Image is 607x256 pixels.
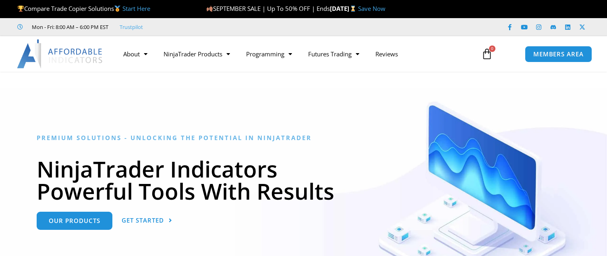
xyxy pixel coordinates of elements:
img: 🍂 [207,6,213,12]
nav: Menu [115,45,473,63]
a: Reviews [367,45,406,63]
h6: Premium Solutions - Unlocking the Potential in NinjaTrader [37,134,570,142]
a: Futures Trading [300,45,367,63]
span: Compare Trade Copier Solutions [17,4,150,12]
img: 🏆 [18,6,24,12]
a: MEMBERS AREA [525,46,592,62]
a: Programming [238,45,300,63]
a: Our Products [37,212,112,230]
img: ⌛ [350,6,356,12]
img: 🥇 [114,6,120,12]
a: 0 [469,42,505,66]
span: 0 [489,45,495,52]
a: Start Here [122,4,150,12]
a: About [115,45,155,63]
a: Save Now [358,4,385,12]
span: Mon - Fri: 8:00 AM – 6:00 PM EST [30,22,108,32]
h1: NinjaTrader Indicators Powerful Tools With Results [37,158,570,202]
span: Our Products [49,218,100,224]
img: LogoAI | Affordable Indicators – NinjaTrader [17,39,104,68]
strong: [DATE] [330,4,358,12]
a: Get Started [122,212,172,230]
span: Get Started [122,217,164,223]
a: Trustpilot [120,22,143,32]
span: SEPTEMBER SALE | Up To 50% OFF | Ends [206,4,330,12]
a: NinjaTrader Products [155,45,238,63]
span: MEMBERS AREA [533,51,584,57]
